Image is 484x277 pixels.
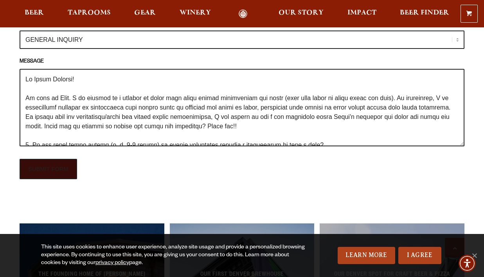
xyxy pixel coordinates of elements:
[273,9,329,18] a: Our Story
[398,247,441,264] a: I Agree
[20,58,464,66] label: MESSAGE
[129,9,161,18] a: Gear
[395,9,454,18] a: Beer Finder
[342,9,381,18] a: Impact
[228,9,257,18] a: Odell Home
[68,10,111,16] span: Taprooms
[400,10,449,16] span: Beer Finder
[347,10,376,16] span: Impact
[41,244,308,267] div: This site uses cookies to enhance user experience, analyze site usage and provide a personalized ...
[279,10,324,16] span: Our Story
[175,9,216,18] a: Winery
[20,9,49,18] a: Beer
[20,159,77,179] input: SUBMIT FORM
[25,10,44,16] span: Beer
[134,10,156,16] span: Gear
[95,260,129,266] a: privacy policy
[63,9,116,18] a: Taprooms
[338,247,395,264] a: Learn More
[180,10,211,16] span: Winery
[459,255,476,272] div: Accessibility Menu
